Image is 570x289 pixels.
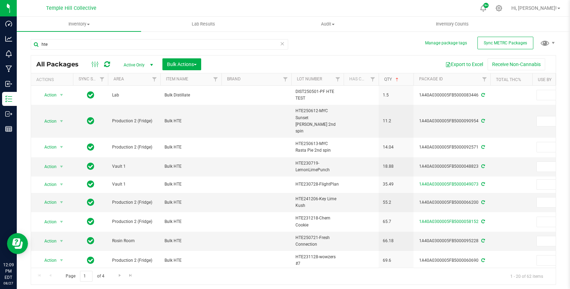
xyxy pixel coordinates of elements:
[112,118,156,124] span: Production 2 (Fridge)
[112,163,156,170] span: Vault 1
[57,255,66,265] span: select
[367,73,379,85] a: Filter
[479,73,490,85] a: Filter
[87,116,94,126] span: In Sync
[383,218,409,225] span: 65.7
[5,50,12,57] inline-svg: Monitoring
[87,217,94,226] span: In Sync
[87,161,94,171] span: In Sync
[383,238,409,244] span: 66.18
[165,144,217,151] span: Bulk HTE
[57,142,66,152] span: select
[412,257,491,264] div: 1A40A0300005FB5000060690
[480,238,485,243] span: Sync from Compliance System
[112,199,156,206] span: Production 2 (Fridge)
[57,236,66,246] span: select
[38,217,57,227] span: Action
[295,88,339,102] span: DIST250501-PF HTE TEST
[383,199,409,206] span: 55.2
[112,144,156,151] span: Production 2 (Fridge)
[5,65,12,72] inline-svg: Manufacturing
[57,197,66,207] span: select
[36,77,70,82] div: Actions
[266,17,390,31] a: Audit
[295,215,339,228] span: HTE231218-Chem Cookie
[295,254,339,267] span: HTE231128-wowzers #7
[112,218,156,225] span: Production 2 (Fridge)
[412,238,491,244] div: 1A40A0300005FB5000095228
[57,116,66,126] span: select
[383,257,409,264] span: 69.6
[7,233,28,254] iframe: Resource center
[496,77,521,82] a: Total THC%
[38,197,57,207] span: Action
[112,238,156,244] span: Rosin Room
[87,255,94,265] span: In Sync
[383,118,409,124] span: 11.2
[280,73,291,85] a: Filter
[141,17,265,31] a: Lab Results
[80,271,93,282] input: 1
[79,77,105,81] a: Sync Status
[112,92,156,99] span: Lab
[3,262,14,281] p: 12:09 PM EDT
[383,144,409,151] span: 14.04
[60,271,110,282] span: Page of 4
[167,62,197,67] span: Bulk Actions
[38,255,57,265] span: Action
[477,37,533,49] button: Sync METRC Packages
[165,238,217,244] span: Bulk HTE
[87,179,94,189] span: In Sync
[266,21,390,27] span: Audit
[295,108,339,135] span: HTE250612-MYC Sunset [PERSON_NAME] 2nd spin
[480,145,485,150] span: Sync from Compliance System
[87,142,94,152] span: In Sync
[412,199,491,206] div: 1A40A0300005FB5000066200
[114,77,124,81] a: Area
[480,182,485,187] span: Sync from Compliance System
[505,271,549,281] span: 1 - 20 of 62 items
[295,234,339,248] span: HTE250721-Fresh Connection
[383,181,409,188] span: 35.49
[511,5,557,11] span: Hi, [PERSON_NAME]!
[412,92,491,99] div: 1A40A0300005FB5000083446
[295,160,339,173] span: HTE230719-LemonLimePunch
[57,180,66,189] span: select
[480,258,485,263] span: Sync from Compliance System
[227,77,241,81] a: Brand
[36,60,86,68] span: All Packages
[383,92,409,99] span: 1.5
[17,17,141,31] a: Inventory
[480,118,485,123] span: Sync from Compliance System
[87,90,94,100] span: In Sync
[46,5,96,11] span: Temple Hill Collective
[484,4,488,7] span: 9+
[112,181,156,188] span: Vault 1
[165,199,217,206] span: Bulk HTE
[5,125,12,132] inline-svg: Reports
[495,5,503,12] div: Manage settings
[57,90,66,100] span: select
[5,95,12,102] inline-svg: Inventory
[165,92,217,99] span: Bulk Distillate
[162,58,201,70] button: Bulk Actions
[484,41,527,45] span: Sync METRC Packages
[419,182,478,187] a: 1A40A0300005FB5000049073
[126,271,136,280] a: Go to the last page
[425,40,467,46] button: Manage package tags
[441,58,488,70] button: Export to Excel
[112,257,156,264] span: Production 2 (Fridge)
[332,73,344,85] a: Filter
[419,219,478,224] a: 1A40A0300005FB5000058152
[295,181,339,188] span: HTE230728-FlightPlan
[480,93,485,97] span: Sync from Compliance System
[295,140,339,154] span: HTE250613-MYC Rasta Pie 2nd spin
[165,118,217,124] span: Bulk HTE
[31,39,288,50] input: Search Package ID, Item Name, SKU, Lot or Part Number...
[383,163,409,170] span: 18.88
[166,77,188,81] a: Item Name
[87,197,94,207] span: In Sync
[38,142,57,152] span: Action
[480,219,485,224] span: Sync from Compliance System
[210,73,221,85] a: Filter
